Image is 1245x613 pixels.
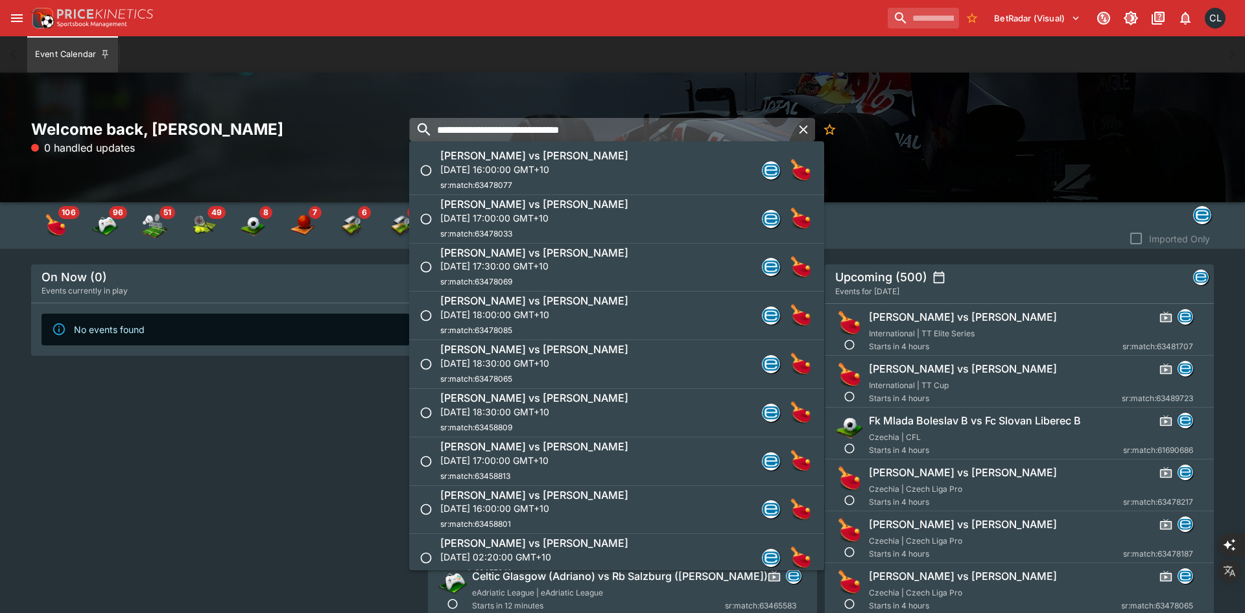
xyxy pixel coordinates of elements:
img: betradar.png [1178,465,1192,480]
img: table_tennis.png [835,516,864,545]
span: sr:match:63478033 [440,229,512,238]
img: soccer.png [835,413,864,441]
div: Chad Liu [1205,8,1226,29]
div: Event type filters [31,202,622,249]
h5: On Now (0) [41,270,107,284]
h6: [PERSON_NAME] vs [PERSON_NAME] [440,246,628,260]
span: sr:match:63478077 [440,180,512,190]
span: 96 [109,206,127,219]
h6: [PERSON_NAME] vs [PERSON_NAME] [440,391,628,405]
span: Czechia | Czech Liga Pro [869,536,962,546]
div: Badminton [141,213,167,238]
span: sr:match:63481707 [1122,340,1193,353]
span: 7 [309,206,322,219]
img: esports.png [438,568,467,597]
img: betradar.png [763,356,779,373]
span: 6 [358,206,371,219]
img: padel [338,213,364,238]
img: table_tennis.png [788,206,814,232]
button: Imported Only [1124,228,1214,249]
img: betradar.png [763,501,779,518]
span: 106 [58,206,79,219]
div: betradar [762,355,780,373]
img: tennis [191,213,217,238]
div: betradar [1178,465,1193,480]
span: 8 [259,206,272,219]
img: betradar.png [1178,310,1192,324]
p: [DATE] 18:30:00 GMT+10 [440,356,628,370]
div: betradar [1193,270,1209,285]
span: Czechia | CFL [869,432,921,442]
span: 4 [407,206,420,219]
span: International | TT Elite Series [869,329,975,338]
img: betradar.png [763,307,779,324]
div: betradar [1193,206,1211,224]
span: eAdriatic League | eAdriatic League [472,588,603,597]
div: betradar [786,568,801,584]
img: table_tennis.png [835,309,864,338]
span: Starts in 4 hours [869,548,1123,561]
img: betradar.png [1178,413,1192,428]
span: sr:match:63489723 [1122,392,1193,405]
button: Event Calendar [27,36,118,73]
h6: Fk Mlada Boleslav B vs Fc Slovan Liberec B [869,414,1081,428]
span: sr:match:63458813 [440,471,510,481]
img: betradar.png [763,259,779,275]
span: Starts in 4 hours [869,496,1123,509]
span: Events for [DATE] [835,285,899,298]
button: Notifications [1174,6,1197,30]
img: betradar.png [763,404,779,421]
img: betradar.png [1178,517,1192,531]
h6: [PERSON_NAME] vs [PERSON_NAME] [440,149,628,163]
img: betradar.png [787,569,801,583]
h6: [PERSON_NAME] vs [PERSON_NAME] [869,362,1057,376]
img: betradar.png [763,453,779,470]
img: betradar.png [763,211,779,227]
span: 51 [160,206,175,219]
div: betradar [762,306,780,325]
span: 49 [207,206,226,219]
button: Connected to PK [1092,6,1115,30]
div: betradar [762,258,780,276]
h6: [PERSON_NAME] vs [PERSON_NAME] [440,537,628,550]
span: International | TT Cup [869,380,949,390]
h5: Upcoming (500) [835,270,927,284]
img: soccer [240,213,266,238]
img: betradar.png [1178,569,1192,583]
span: sr:match:63478065 [440,374,512,384]
div: betradar [1178,568,1193,584]
p: [DATE] 17:00:00 GMT+10 [440,211,628,225]
div: Esports [92,213,118,238]
img: table_tennis.png [788,351,814,377]
h6: Celtic Glasgow (Adriano) vs Rb Salzburg ([PERSON_NAME]) [472,570,768,583]
input: search [888,8,959,29]
span: Starts in 4 hours [869,444,1123,457]
img: table_tennis.png [788,400,814,426]
input: search [409,118,791,141]
h6: [PERSON_NAME] vs [PERSON_NAME] [869,310,1057,324]
div: Beach Volley [388,213,414,238]
h6: [PERSON_NAME] vs [PERSON_NAME] [440,343,628,356]
div: betradar [762,404,780,422]
div: Soccer [240,213,266,238]
span: sr:match:63457241 [440,568,511,577]
span: sr:match:63478065 [1121,599,1193,612]
span: sr:match:63458809 [440,422,512,432]
p: [DATE] 18:30:00 GMT+10 [440,405,628,419]
div: betradar [762,500,780,518]
div: Padel [338,213,364,238]
p: [DATE] 18:00:00 GMT+10 [440,308,628,321]
span: Starts in 4 hours [869,599,1121,612]
button: settings [932,271,945,284]
div: betradar [762,161,780,179]
button: Documentation [1146,6,1170,30]
img: betradar.png [763,549,779,566]
h2: Welcome back, [PERSON_NAME] [31,119,420,139]
div: betradar [762,210,780,228]
p: [DATE] 17:30:00 GMT+10 [440,259,628,273]
img: badminton [141,213,167,238]
img: table_tennis.png [788,545,814,571]
span: Starts in 4 hours [869,392,1122,405]
img: ebasketball [289,213,315,238]
p: [DATE] 16:00:00 GMT+10 [440,163,628,176]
